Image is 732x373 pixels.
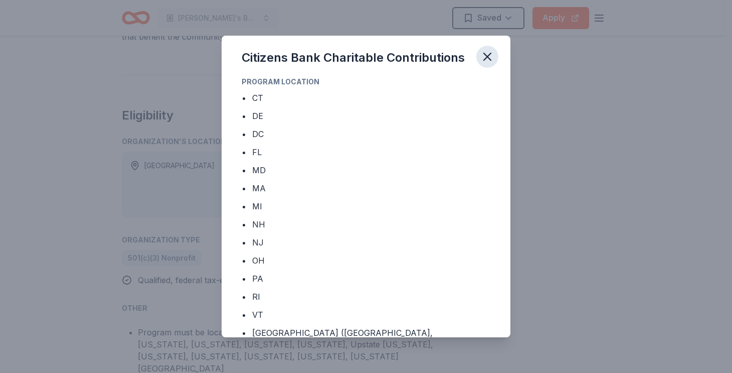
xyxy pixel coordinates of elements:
[252,110,263,122] div: DE
[242,92,246,104] div: •
[242,128,246,140] div: •
[242,50,465,66] div: Citizens Bank Charitable Contributions
[242,273,246,285] div: •
[242,200,246,212] div: •
[252,273,263,285] div: PA
[242,146,246,158] div: •
[252,128,264,140] div: DC
[242,327,246,339] div: •
[252,200,262,212] div: MI
[252,309,263,321] div: VT
[252,255,265,267] div: OH
[252,291,260,303] div: RI
[242,309,246,321] div: •
[242,218,246,230] div: •
[252,164,266,176] div: MD
[252,146,262,158] div: FL
[242,182,246,194] div: •
[242,255,246,267] div: •
[252,92,263,104] div: CT
[242,291,246,303] div: •
[242,164,246,176] div: •
[252,218,265,230] div: NH
[252,182,266,194] div: MA
[242,110,246,122] div: •
[242,76,490,88] div: Program Location
[252,236,264,248] div: NJ
[242,236,246,248] div: •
